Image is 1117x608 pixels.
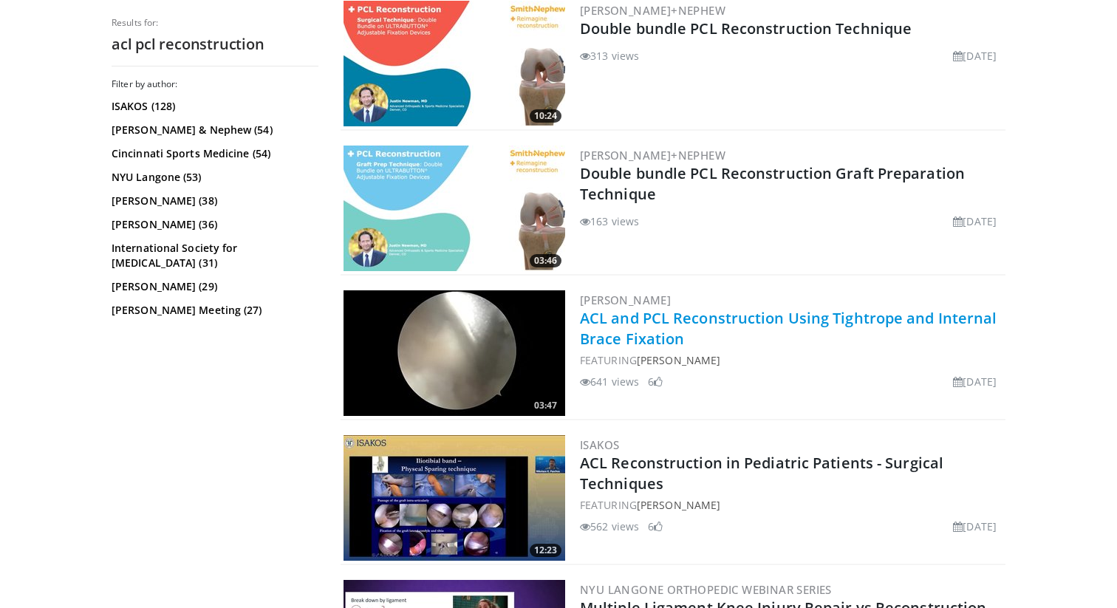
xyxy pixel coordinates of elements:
a: [PERSON_NAME] Meeting (27) [112,303,315,318]
a: ISAKOS (128) [112,99,315,114]
p: Results for: [112,17,318,29]
a: ISAKOS [580,437,619,452]
a: Cincinnati Sports Medicine (54) [112,146,315,161]
a: ACL and PCL Reconstruction Using Tightrope and Internal Brace Fixation [580,308,997,349]
li: 641 views [580,374,639,389]
img: f32a784a-49b9-4afe-bc3d-18ff8691a8c6.300x170_q85_crop-smart_upscale.jpg [344,146,565,271]
a: International Society for [MEDICAL_DATA] (31) [112,241,315,270]
a: [PERSON_NAME]+Nephew [580,148,725,163]
li: [DATE] [953,48,997,64]
a: [PERSON_NAME] [637,498,720,512]
h3: Filter by author: [112,78,318,90]
a: [PERSON_NAME] & Nephew (54) [112,123,315,137]
a: NYU Langone Orthopedic Webinar Series [580,582,832,597]
a: [PERSON_NAME] [580,293,671,307]
a: 03:47 [344,290,565,416]
li: [DATE] [953,214,997,229]
div: FEATURING [580,497,1002,513]
a: [PERSON_NAME] (36) [112,217,315,232]
li: 6 [648,519,663,534]
li: 6 [648,374,663,389]
a: [PERSON_NAME] (38) [112,194,315,208]
a: 10:24 [344,1,565,126]
img: aaec565a-38a8-41e5-914d-77601324d983.300x170_q85_crop-smart_upscale.jpg [344,1,565,126]
li: [DATE] [953,519,997,534]
img: 5eb3e32d-b81e-49db-a461-b6fc84946d2a.300x170_q85_crop-smart_upscale.jpg [344,435,565,561]
a: 03:46 [344,146,565,271]
li: 562 views [580,519,639,534]
img: d728ec2f-2894-431f-9781-879d4cbd6916.300x170_q85_crop-smart_upscale.jpg [344,290,565,416]
span: 03:47 [530,399,561,412]
a: Double bundle PCL Reconstruction Graft Preparation Technique [580,163,965,204]
a: ACL Reconstruction in Pediatric Patients - Surgical Techniques [580,453,943,493]
a: [PERSON_NAME] (29) [112,279,315,294]
a: NYU Langone (53) [112,170,315,185]
span: 03:46 [530,254,561,267]
li: 313 views [580,48,639,64]
a: [PERSON_NAME]+Nephew [580,3,725,18]
li: 163 views [580,214,639,229]
li: [DATE] [953,374,997,389]
span: 12:23 [530,544,561,557]
a: [PERSON_NAME] [637,353,720,367]
a: 12:23 [344,435,565,561]
h2: acl pcl reconstruction [112,35,318,54]
a: Double bundle PCL Reconstruction Technique [580,18,912,38]
span: 10:24 [530,109,561,123]
div: FEATURING [580,352,1002,368]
